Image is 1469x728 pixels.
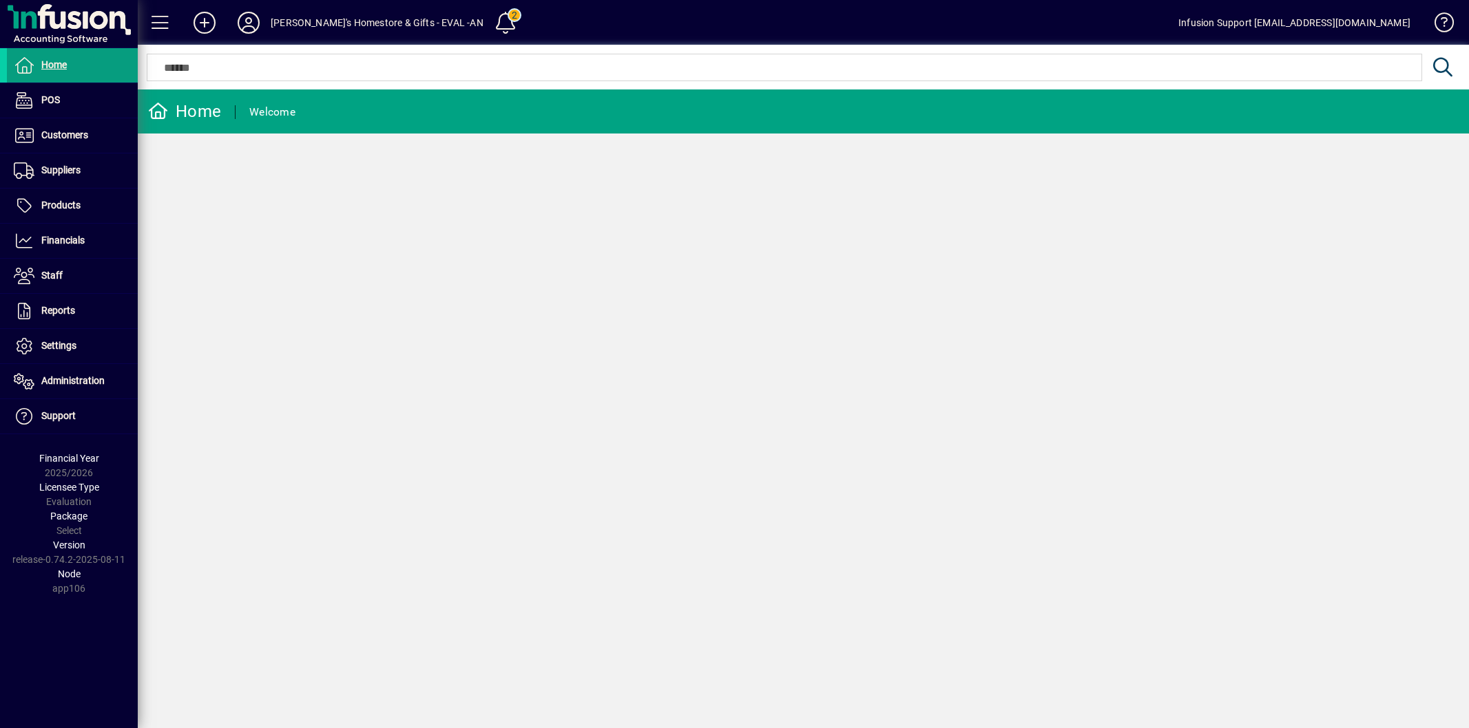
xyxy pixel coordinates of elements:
[227,10,271,35] button: Profile
[39,453,99,464] span: Financial Year
[41,340,76,351] span: Settings
[7,294,138,328] a: Reports
[7,364,138,398] a: Administration
[39,482,99,493] span: Licensee Type
[7,224,138,258] a: Financials
[41,410,76,421] span: Support
[41,305,75,316] span: Reports
[58,568,81,579] span: Node
[1178,12,1410,34] div: Infusion Support [EMAIL_ADDRESS][DOMAIN_NAME]
[7,83,138,118] a: POS
[41,375,105,386] span: Administration
[7,189,138,223] a: Products
[7,118,138,153] a: Customers
[1424,3,1452,47] a: Knowledge Base
[50,511,87,522] span: Package
[53,539,85,550] span: Version
[7,399,138,433] a: Support
[41,235,85,246] span: Financials
[249,101,295,123] div: Welcome
[7,153,138,188] a: Suppliers
[183,10,227,35] button: Add
[41,200,81,211] span: Products
[7,259,138,293] a: Staff
[7,329,138,363] a: Settings
[148,100,221,122] div: Home
[41,164,81,175] span: Suppliers
[41,59,67,70] span: Home
[41,94,60,105] span: POS
[41,129,88,140] span: Customers
[271,12,483,34] div: [PERSON_NAME]'s Homestore & Gifts - EVAL -AN
[41,270,63,281] span: Staff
